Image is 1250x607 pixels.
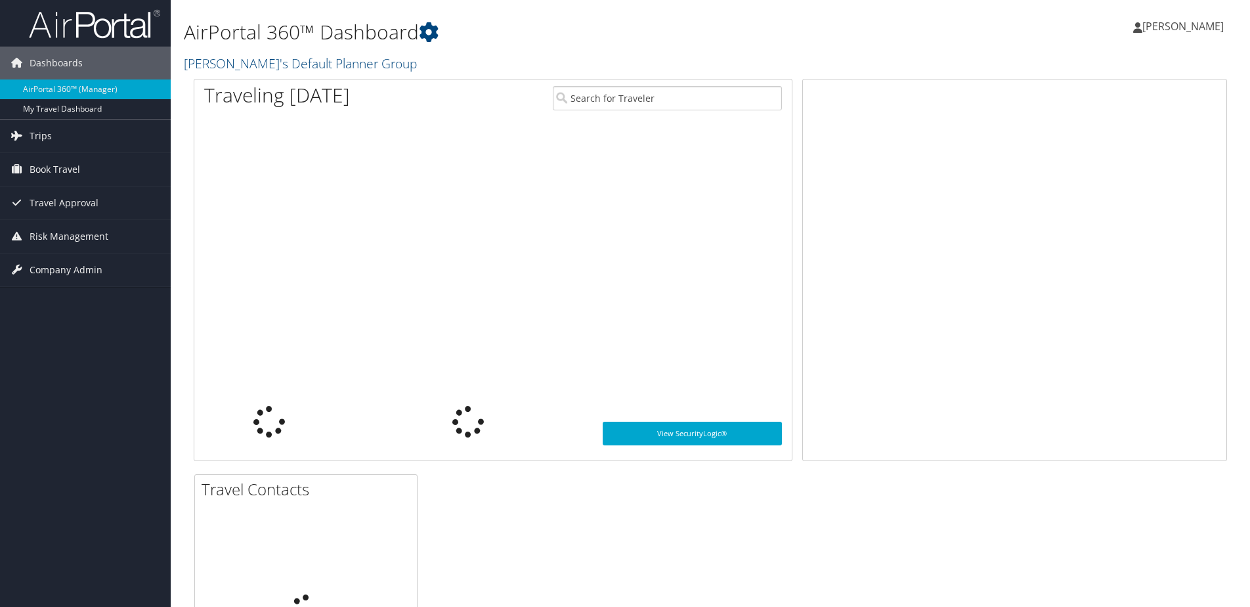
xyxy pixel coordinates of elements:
[184,18,886,46] h1: AirPortal 360™ Dashboard
[603,422,782,445] a: View SecurityLogic®
[30,153,80,186] span: Book Travel
[184,55,420,72] a: [PERSON_NAME]'s Default Planner Group
[553,86,782,110] input: Search for Traveler
[30,120,52,152] span: Trips
[1142,19,1224,34] span: [PERSON_NAME]
[30,47,83,79] span: Dashboards
[204,81,350,109] h1: Traveling [DATE]
[30,187,98,219] span: Travel Approval
[30,254,102,286] span: Company Admin
[1133,7,1237,46] a: [PERSON_NAME]
[202,478,417,501] h2: Travel Contacts
[29,9,160,39] img: airportal-logo.png
[30,220,108,253] span: Risk Management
